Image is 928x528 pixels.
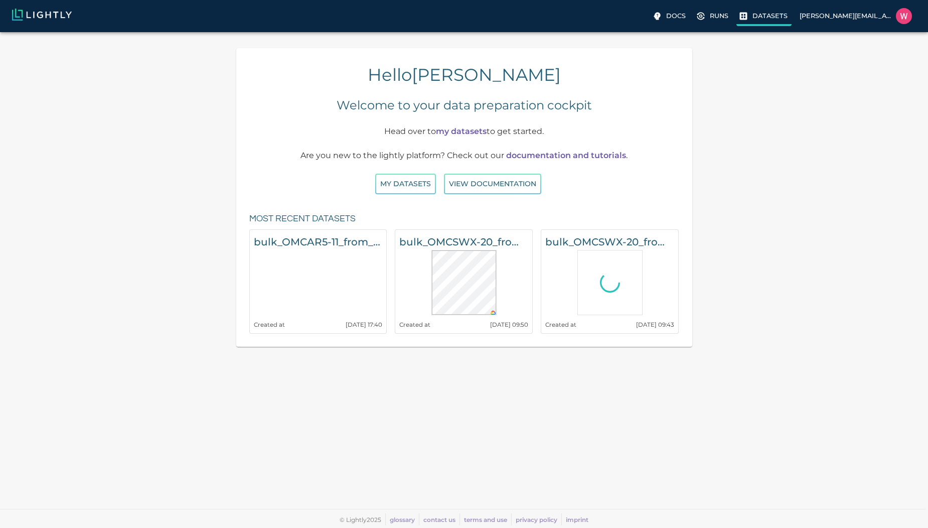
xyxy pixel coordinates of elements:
[541,229,679,334] a: bulk_OMCSWX-20_from_[DATE]_to_2025-08-20_2025-08-25_16-32-53Created at[DATE] 09:43
[545,321,576,328] small: Created at
[254,234,383,250] h6: bulk_OMCAR5-11_from_[DATE]_to_2025-08-29_2025-08-31_00-20-48
[337,97,592,113] h5: Welcome to your data preparation cockpit
[736,8,792,24] a: Datasets
[694,8,732,24] label: Runs
[436,126,487,136] a: my datasets
[282,150,647,162] p: Are you new to the lightly platform? Check out our .
[736,8,792,26] label: Datasets
[444,179,541,188] a: View documentation
[249,211,356,227] h6: Most recent datasets
[282,125,647,138] p: Head over to to get started.
[399,321,430,328] small: Created at
[506,151,626,160] a: documentation and tutorials
[545,234,674,250] h6: bulk_OMCSWX-20_from_[DATE]_to_2025-08-20_2025-08-25_16-32-53
[650,8,690,24] label: Docs
[666,11,686,21] p: Docs
[375,179,436,188] a: My Datasets
[896,8,912,24] img: William Maio
[249,229,387,334] a: bulk_OMCAR5-11_from_[DATE]_to_2025-08-29_2025-08-31_00-20-48Created at[DATE] 17:40
[566,516,588,523] a: imprint
[254,321,285,328] small: Created at
[800,11,892,21] p: [PERSON_NAME][EMAIL_ADDRESS][PERSON_NAME]
[12,9,72,21] img: Lightly
[395,229,533,334] a: bulk_OMCSWX-20_from_[DATE]_to_2025-08-20_2025-08-25_16-32-53-crops-bounding_boxCreated at[DATE] 0...
[636,321,674,328] small: [DATE] 09:43
[423,516,455,523] a: contact us
[244,64,684,85] h4: Hello [PERSON_NAME]
[752,11,788,21] p: Datasets
[399,234,528,250] h6: bulk_OMCSWX-20_from_[DATE]_to_2025-08-20_2025-08-25_16-32-53-crops-bounding_box
[710,11,728,21] p: Runs
[390,516,415,523] a: glossary
[516,516,557,523] a: privacy policy
[375,174,436,194] button: My Datasets
[796,5,916,27] label: [PERSON_NAME][EMAIL_ADDRESS][PERSON_NAME]William Maio
[490,321,528,328] small: [DATE] 09:50
[340,516,381,523] span: © Lightly 2025
[464,516,507,523] a: terms and use
[444,174,541,194] button: View documentation
[346,321,382,328] small: [DATE] 17:40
